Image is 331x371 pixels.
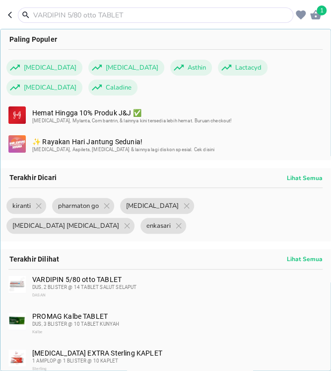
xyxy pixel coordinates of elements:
div: enkasari [140,218,186,234]
div: [MEDICAL_DATA] [MEDICAL_DATA] [6,218,134,234]
div: Caladine [88,80,137,95]
div: [MEDICAL_DATA] [6,80,82,95]
div: [MEDICAL_DATA] [6,60,82,76]
p: Lihat Semua [287,174,323,182]
p: Lihat Semua [287,255,323,263]
span: enkasari [140,218,177,234]
button: 1 [308,7,323,22]
img: bfd688bc-f21e-4dd5-9cdd-6666f983cfe6.svg [8,135,26,153]
input: VARDIPIN 5/80 otto TABLET [32,10,291,20]
div: Terakhir Dicari [0,168,331,188]
span: Lactacyd [229,60,267,76]
span: DUS, 2 BLISTER @ 14 TABLET SALUT SELAPUT [32,284,136,290]
span: Asthin [182,60,212,76]
span: [MEDICAL_DATA] [120,198,185,214]
span: [MEDICAL_DATA] [18,60,82,76]
div: VARDIPIN 5/80 otto TABLET [32,276,322,299]
div: ✨ Rayakan Hari Jantung Sedunia! [32,138,322,154]
span: DASAN [32,293,46,297]
span: Sterling [32,367,46,371]
span: pharmaton go [52,198,105,214]
div: [MEDICAL_DATA] [88,60,164,76]
span: kiranti [6,198,37,214]
div: PROMAG Kalbe TABLET [32,312,322,336]
div: Paling Populer [0,29,331,49]
div: [MEDICAL_DATA] [120,198,194,214]
span: Kalbe [32,330,42,334]
img: 912b5eae-79d3-4747-a2ee-fd2e70673e18.svg [8,106,26,124]
span: Caladine [100,80,137,95]
span: 1 [317,5,327,15]
span: [MEDICAL_DATA], Aspilets, [MEDICAL_DATA] & lainnya lagi diskon spesial. Cek disini [32,147,214,152]
span: [MEDICAL_DATA], Mylanta, Combantrin, & lainnya kini tersedia lebih hemat. Buruan checkout! [32,118,232,123]
span: [MEDICAL_DATA] [100,60,164,76]
div: Asthin [170,60,212,76]
div: Terakhir Dilihat [0,249,331,269]
span: DUS, 3 BLISTER @ 10 TABLET KUNYAH [32,321,119,327]
span: [MEDICAL_DATA] [MEDICAL_DATA] [6,218,125,234]
div: Lactacyd [218,60,267,76]
span: 1 AMPLOP @ 1 BLISTER @ 10 KAPLET [32,358,118,364]
div: Hemat Hingga 10% Produk J&J ✅ [32,109,322,125]
div: kiranti [6,198,46,214]
span: [MEDICAL_DATA] [18,80,82,95]
div: pharmaton go [52,198,114,214]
